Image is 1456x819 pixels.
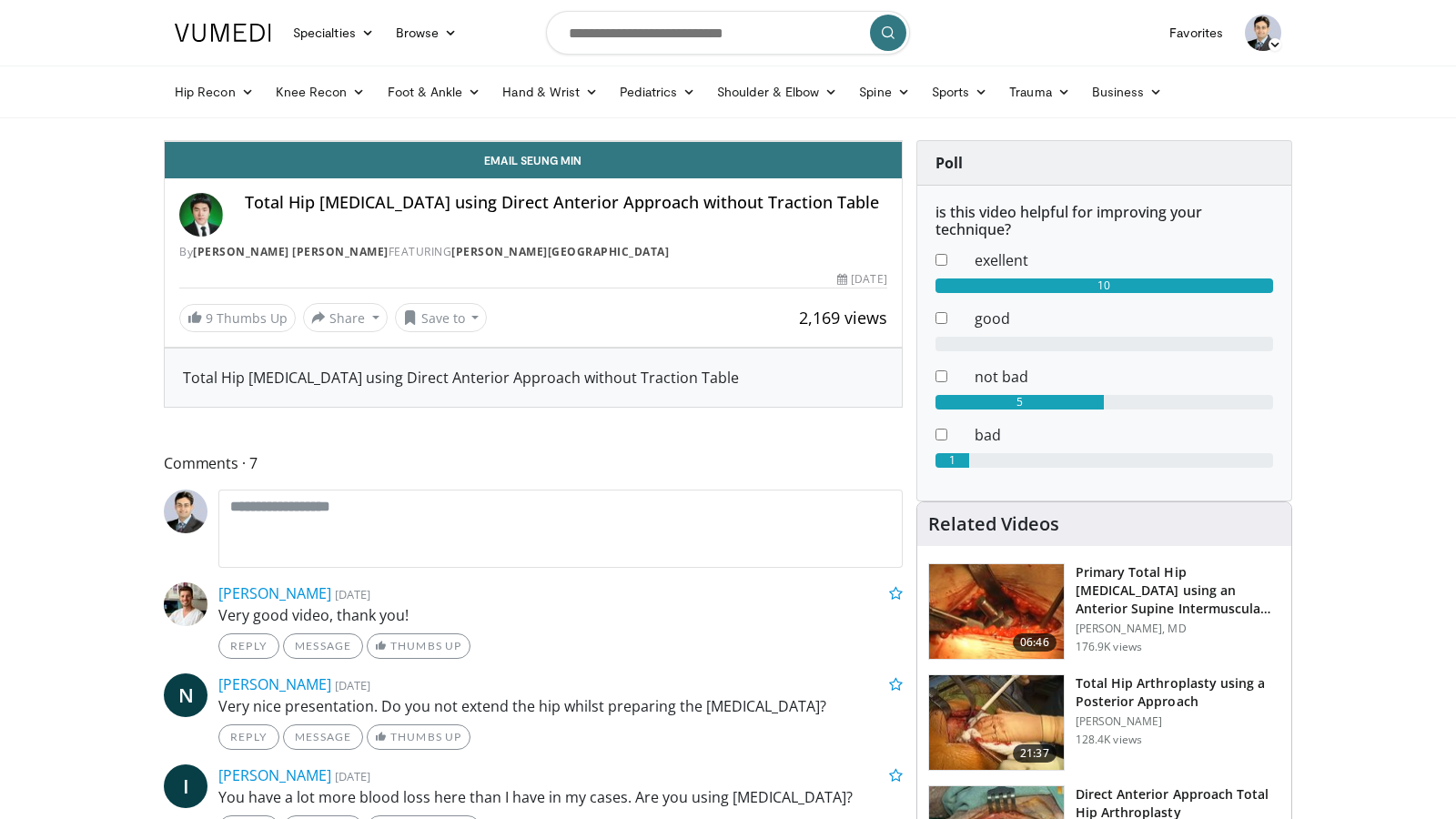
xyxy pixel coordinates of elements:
span: 2,169 views [799,307,887,329]
a: Pediatrics [609,74,706,110]
div: Total Hip [MEDICAL_DATA] using Direct Anterior Approach without Traction Table [183,367,884,389]
a: [PERSON_NAME][GEOGRAPHIC_DATA] [451,244,669,259]
a: Trauma [998,74,1081,110]
a: I [164,764,207,808]
img: 263423_3.png.150x105_q85_crop-smart_upscale.jpg [929,564,1064,659]
dd: good [961,308,1287,329]
a: Browse [385,15,469,51]
a: Thumbs Up [367,724,470,750]
a: Hand & Wrist [491,74,609,110]
p: [PERSON_NAME] [1076,714,1280,729]
a: 21:37 Total Hip Arthroplasty using a Posterior Approach [PERSON_NAME] 128.4K views [928,674,1280,771]
a: Spine [848,74,920,110]
p: Very nice presentation. Do you not extend the hip whilst preparing the [MEDICAL_DATA]? [218,695,903,717]
small: [DATE] [335,768,370,784]
a: Email Seung Min [165,142,902,178]
small: [DATE] [335,586,370,602]
div: 1 [935,453,969,468]
p: You have a lot more blood loss here than I have in my cases. Are you using [MEDICAL_DATA]? [218,786,903,808]
img: 286987_0000_1.png.150x105_q85_crop-smart_upscale.jpg [929,675,1064,770]
a: Message [283,724,363,750]
a: Reply [218,633,279,659]
a: Specialties [282,15,385,51]
a: [PERSON_NAME] [218,583,331,603]
h4: Total Hip [MEDICAL_DATA] using Direct Anterior Approach without Traction Table [245,193,887,213]
a: Knee Recon [265,74,377,110]
strong: Poll [935,153,963,173]
a: Thumbs Up [367,633,470,659]
p: Very good video, thank you! [218,604,903,626]
dd: not bad [961,366,1287,388]
a: [PERSON_NAME] [218,765,331,785]
a: Shoulder & Elbow [706,74,848,110]
a: 06:46 Primary Total Hip [MEDICAL_DATA] using an Anterior Supine Intermuscula… [PERSON_NAME], MD 1... [928,563,1280,660]
img: Avatar [1245,15,1281,51]
button: Save to [395,303,488,332]
a: Favorites [1158,15,1234,51]
video-js: Video Player [165,141,902,142]
a: N [164,673,207,717]
span: 06:46 [1013,633,1057,652]
h4: Related Videos [928,513,1059,535]
img: VuMedi Logo [175,24,271,42]
a: Hip Recon [164,74,265,110]
a: Business [1081,74,1174,110]
h3: Total Hip Arthroplasty using a Posterior Approach [1076,674,1280,711]
div: By FEATURING [179,244,887,260]
dd: exellent [961,249,1287,271]
a: [PERSON_NAME] [PERSON_NAME] [193,244,389,259]
img: Avatar [164,582,207,626]
a: Reply [218,724,279,750]
span: 21:37 [1013,744,1057,763]
p: 176.9K views [1076,640,1142,654]
small: [DATE] [335,677,370,693]
h6: is this video helpful for improving your technique? [935,204,1273,238]
span: 9 [206,309,213,327]
input: Search topics, interventions [546,11,910,55]
img: Avatar [179,193,223,237]
dd: bad [961,424,1287,446]
button: Share [303,303,388,332]
a: 9 Thumbs Up [179,304,296,332]
a: Sports [921,74,999,110]
img: Avatar [164,490,207,533]
p: 128.4K views [1076,733,1142,747]
a: Message [283,633,363,659]
div: 5 [935,395,1105,409]
span: Comments 7 [164,451,903,475]
p: [PERSON_NAME], MD [1076,622,1280,636]
div: [DATE] [837,271,886,288]
a: [PERSON_NAME] [218,674,331,694]
a: Foot & Ankle [377,74,492,110]
div: 10 [935,278,1273,293]
h3: Primary Total Hip [MEDICAL_DATA] using an Anterior Supine Intermuscula… [1076,563,1280,618]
